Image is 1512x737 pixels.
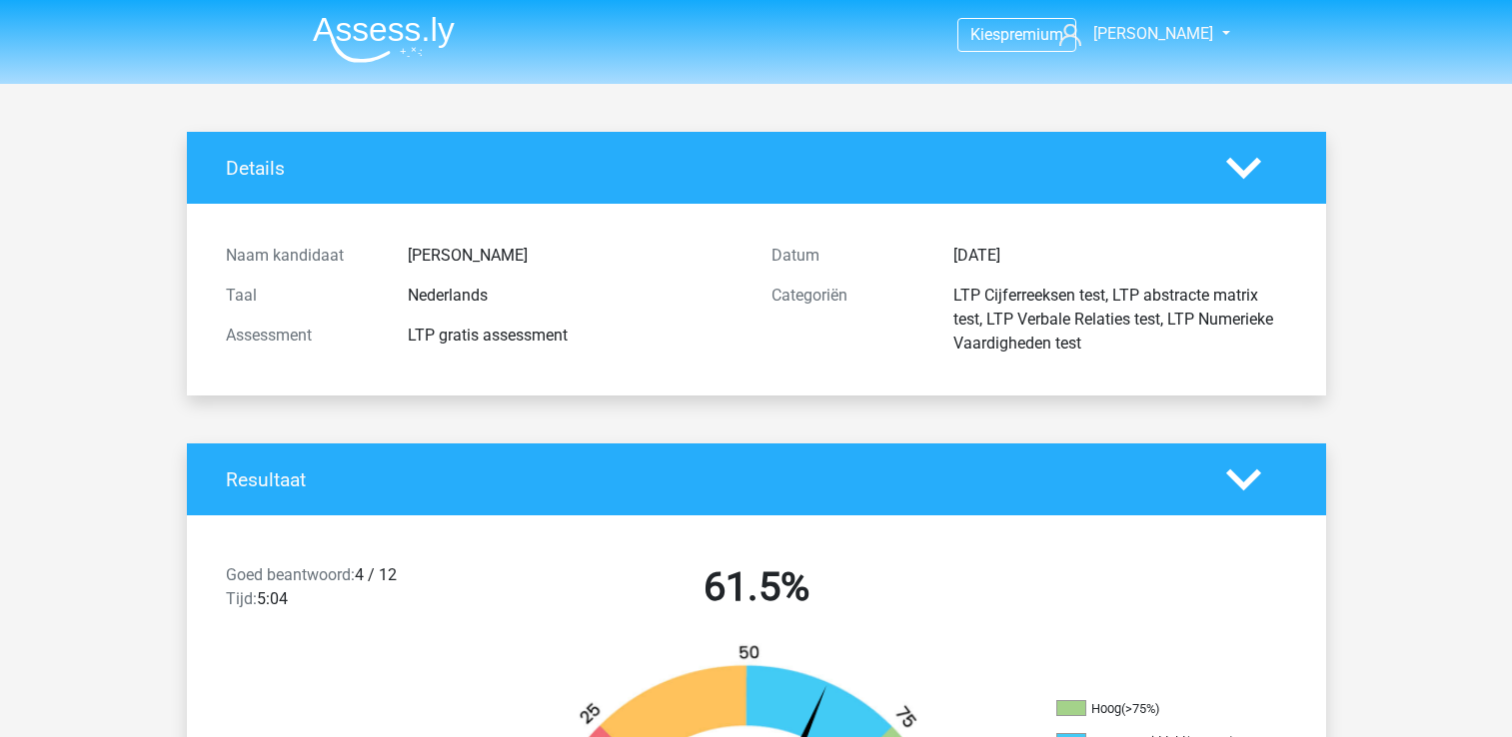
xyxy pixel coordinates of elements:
div: Assessment [211,324,393,348]
div: Categoriën [756,284,938,356]
a: Kiespremium [958,21,1075,48]
span: [PERSON_NAME] [1093,24,1213,43]
a: [PERSON_NAME] [1051,22,1215,46]
div: [DATE] [938,244,1302,268]
div: 4 / 12 5:04 [211,563,484,619]
span: premium [1000,25,1063,44]
div: Datum [756,244,938,268]
div: (>75%) [1121,701,1159,716]
li: Hoog [1056,700,1256,718]
span: Goed beantwoord: [226,565,355,584]
div: LTP Cijferreeksen test, LTP abstracte matrix test, LTP Verbale Relaties test, LTP Numerieke Vaard... [938,284,1302,356]
div: Taal [211,284,393,308]
div: LTP gratis assessment [393,324,756,348]
h4: Resultaat [226,468,1196,491]
span: Kies [970,25,1000,44]
div: Naam kandidaat [211,244,393,268]
img: Assessly [313,16,455,63]
div: [PERSON_NAME] [393,244,756,268]
div: Nederlands [393,284,756,308]
h2: 61.5% [499,563,1014,611]
span: Tijd: [226,589,257,608]
h4: Details [226,157,1196,180]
